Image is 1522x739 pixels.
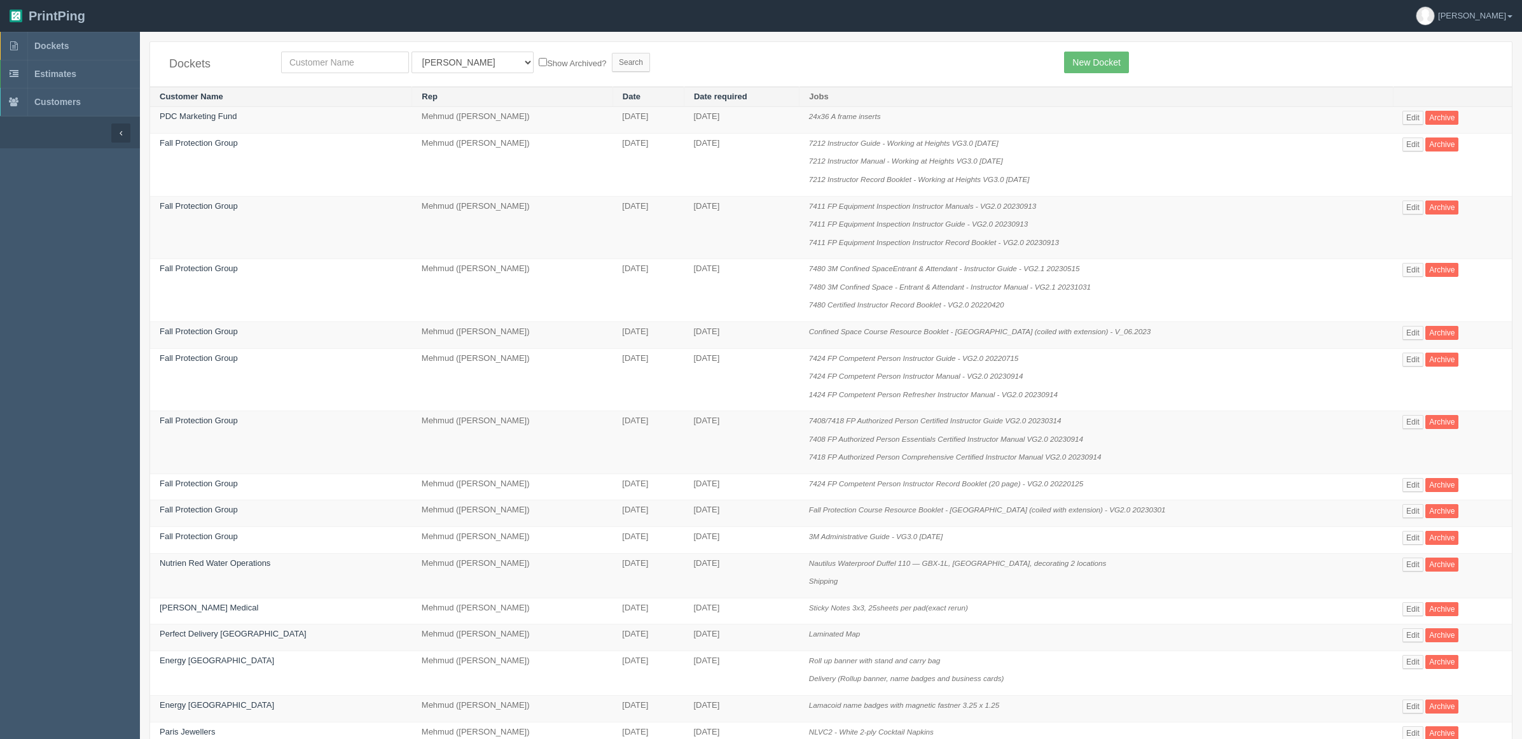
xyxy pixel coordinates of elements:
[809,559,1107,567] i: Nautilus Waterproof Duffel 110 — GBX-1L, [GEOGRAPHIC_DATA], decorating 2 locations
[612,695,684,722] td: [DATE]
[1425,531,1458,545] a: Archive
[1402,326,1423,340] a: Edit
[612,651,684,695] td: [DATE]
[160,327,238,336] a: Fall Protection Group
[34,41,69,51] span: Dockets
[809,354,1019,362] i: 7424 FP Competent Person Instructor Guide - VG2.0 20220715
[809,283,1091,291] i: 7480 3M Confined Space - Entrant & Attendant - Instructor Manual - VG2.1 20231031
[684,500,799,527] td: [DATE]
[1425,353,1458,367] a: Archive
[809,453,1102,461] i: 7418 FP Authorized Person Comprehensive Certified Instructor Manual VG2.0 20230914
[809,112,881,120] i: 24x36 A frame inserts
[1402,137,1423,151] a: Edit
[160,700,274,710] a: Energy [GEOGRAPHIC_DATA]
[1402,628,1423,642] a: Edit
[612,598,684,624] td: [DATE]
[809,577,838,585] i: Shipping
[1402,531,1423,545] a: Edit
[612,624,684,651] td: [DATE]
[612,348,684,411] td: [DATE]
[412,527,613,554] td: Mehmud ([PERSON_NAME])
[809,157,1003,165] i: 7212 Instructor Manual - Working at Heights VG3.0 [DATE]
[809,674,1004,682] i: Delivery (Rollup banner, name badges and business cards)
[412,598,613,624] td: Mehmud ([PERSON_NAME])
[160,558,270,568] a: Nutrien Red Water Operations
[412,553,613,598] td: Mehmud ([PERSON_NAME])
[809,264,1080,272] i: 7480 3M Confined SpaceEntrant & Attendant - Instructor Guide - VG2.1 20230515
[160,92,223,101] a: Customer Name
[809,630,861,638] i: Laminated Map
[809,202,1037,210] i: 7411 FP Equipment Inspection Instructor Manuals - VG2.0 20230913
[160,111,237,121] a: PDC Marketing Fund
[160,531,238,541] a: Fall Protection Group
[684,411,799,474] td: [DATE]
[684,527,799,554] td: [DATE]
[809,435,1083,443] i: 7408 FP Authorized Person Essentials Certified Instructor Manual VG2.0 20230914
[1425,137,1458,151] a: Archive
[612,321,684,348] td: [DATE]
[612,527,684,554] td: [DATE]
[412,133,613,196] td: Mehmud ([PERSON_NAME])
[412,500,613,527] td: Mehmud ([PERSON_NAME])
[1064,52,1128,73] a: New Docket
[160,416,238,425] a: Fall Protection Group
[281,52,409,73] input: Customer Name
[412,695,613,722] td: Mehmud ([PERSON_NAME])
[684,321,799,348] td: [DATE]
[684,107,799,134] td: [DATE]
[412,651,613,695] td: Mehmud ([PERSON_NAME])
[34,69,76,79] span: Estimates
[1425,326,1458,340] a: Archive
[1402,504,1423,518] a: Edit
[1402,558,1423,572] a: Edit
[160,264,238,273] a: Fall Protection Group
[1425,558,1458,572] a: Archive
[1425,504,1458,518] a: Archive
[694,92,747,101] a: Date required
[1402,111,1423,125] a: Edit
[1425,201,1458,215] a: Archive
[1416,7,1434,25] img: avatar_default-7531ab5dedf162e01f1e0bb0964e6a185e93c5c22dfe317fb01d7f8cd2b1632c.jpg
[612,553,684,598] td: [DATE]
[684,695,799,722] td: [DATE]
[412,624,613,651] td: Mehmud ([PERSON_NAME])
[612,259,684,322] td: [DATE]
[539,55,606,70] label: Show Archived?
[809,701,1000,709] i: Lamacoid name badges with magnetic fastner 3.25 x 1.25
[412,321,613,348] td: Mehmud ([PERSON_NAME])
[412,411,613,474] td: Mehmud ([PERSON_NAME])
[1425,700,1458,714] a: Archive
[809,656,941,665] i: Roll up banner with stand and carry bag
[412,259,613,322] td: Mehmud ([PERSON_NAME])
[412,107,613,134] td: Mehmud ([PERSON_NAME])
[809,479,1084,488] i: 7424 FP Competent Person Instructor Record Booklet (20 page) - VG2.0 20220125
[684,259,799,322] td: [DATE]
[809,220,1028,228] i: 7411 FP Equipment Inspection Instructor Guide - VG2.0 20230913
[612,500,684,527] td: [DATE]
[612,196,684,259] td: [DATE]
[684,553,799,598] td: [DATE]
[612,53,650,72] input: Search
[809,300,1004,309] i: 7480 Certified Instructor Record Booklet - VG2.0 20220420
[1425,263,1458,277] a: Archive
[1402,201,1423,215] a: Edit
[809,238,1059,246] i: 7411 FP Equipment Inspection Instructor Record Booklet - VG2.0 20230913
[1425,655,1458,669] a: Archive
[612,474,684,500] td: [DATE]
[1402,602,1423,616] a: Edit
[10,10,22,22] img: logo-3e63b451c926e2ac314895c53de4908e5d424f24456219fb08d385ab2e579770.png
[160,656,274,665] a: Energy [GEOGRAPHIC_DATA]
[412,348,613,411] td: Mehmud ([PERSON_NAME])
[809,372,1023,380] i: 7424 FP Competent Person Instructor Manual - VG2.0 20230914
[1425,111,1458,125] a: Archive
[422,92,438,101] a: Rep
[809,139,999,147] i: 7212 Instructor Guide - Working at Heights VG3.0 [DATE]
[809,327,1151,335] i: Confined Space Course Resource Booklet - [GEOGRAPHIC_DATA] (coiled with extension) - V_06.2023
[809,390,1058,398] i: 1424 FP Competent Person Refresher Instructor Manual - VG2.0 20230914
[412,196,613,259] td: Mehmud ([PERSON_NAME])
[799,87,1393,107] th: Jobs
[809,175,1030,183] i: 7212 Instructor Record Booklet - Working at Heights VG3.0 [DATE]
[1402,655,1423,669] a: Edit
[612,107,684,134] td: [DATE]
[684,474,799,500] td: [DATE]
